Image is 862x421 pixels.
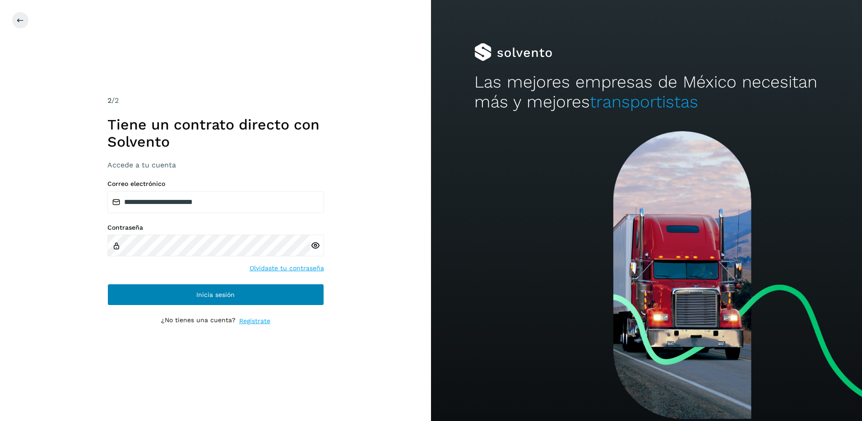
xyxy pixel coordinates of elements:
p: ¿No tienes una cuenta? [161,316,236,326]
span: Inicia sesión [196,291,235,298]
button: Inicia sesión [107,284,324,305]
label: Correo electrónico [107,180,324,188]
span: 2 [107,96,111,105]
div: /2 [107,95,324,106]
label: Contraseña [107,224,324,231]
h1: Tiene un contrato directo con Solvento [107,116,324,151]
h3: Accede a tu cuenta [107,161,324,169]
span: transportistas [590,92,698,111]
h2: Las mejores empresas de México necesitan más y mejores [474,72,819,112]
a: Olvidaste tu contraseña [250,264,324,273]
a: Regístrate [239,316,270,326]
